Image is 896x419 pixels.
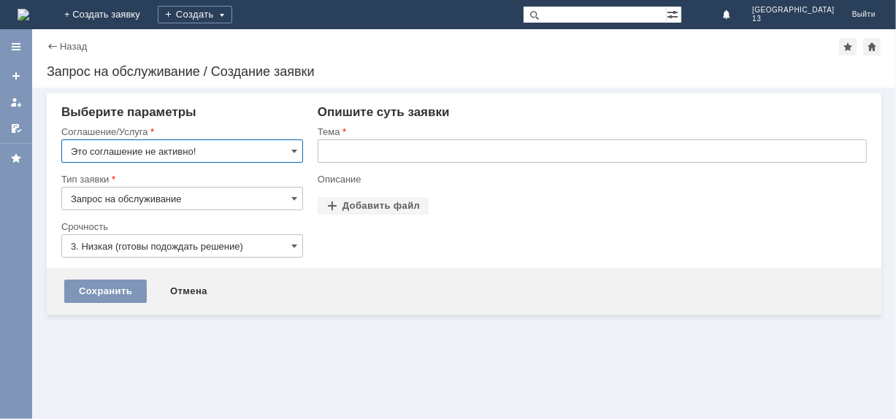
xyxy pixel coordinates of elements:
[18,9,29,20] img: logo
[4,64,28,88] a: Создать заявку
[318,174,864,184] div: Описание
[158,6,232,23] div: Создать
[61,174,300,184] div: Тип заявки
[4,91,28,114] a: Мои заявки
[318,127,864,137] div: Тема
[863,38,881,55] div: Сделать домашней страницей
[18,9,29,20] a: Перейти на домашнюю страницу
[61,127,300,137] div: Соглашение/Услуга
[61,222,300,231] div: Срочность
[839,38,857,55] div: Добавить в избранное
[318,105,450,119] span: Опишите суть заявки
[60,41,87,52] a: Назад
[752,15,835,23] span: 13
[667,7,681,20] span: Расширенный поиск
[752,6,835,15] span: [GEOGRAPHIC_DATA]
[4,117,28,140] a: Мои согласования
[47,64,881,79] div: Запрос на обслуживание / Создание заявки
[61,105,196,119] span: Выберите параметры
